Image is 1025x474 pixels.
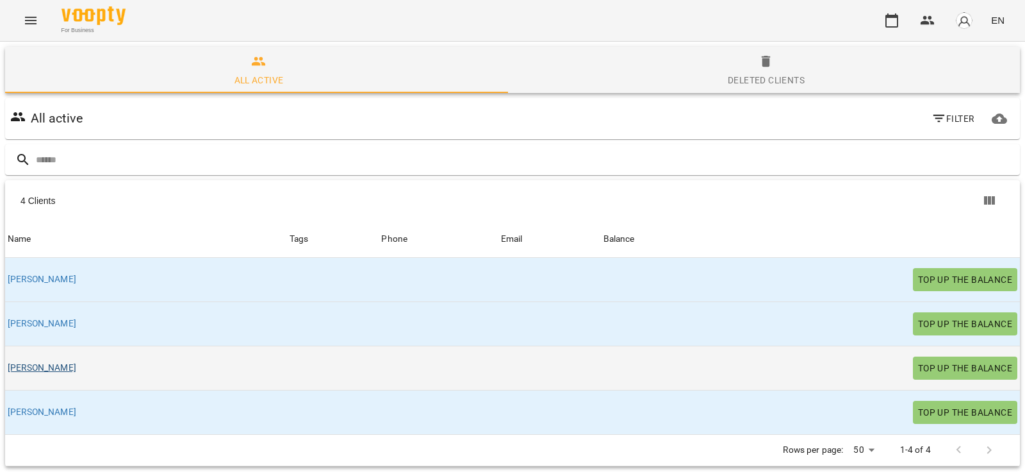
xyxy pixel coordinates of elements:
div: Sort [603,232,635,247]
button: Top up the balance [913,401,1017,424]
div: All active [234,72,284,88]
button: Top up the balance [913,312,1017,335]
span: Top up the balance [918,405,1012,420]
div: Phone [381,232,407,247]
span: Phone [381,232,495,247]
button: Menu [15,5,46,36]
span: For Business [61,26,126,35]
button: EN [986,8,1010,32]
span: Filter [931,111,974,126]
img: avatar_s.png [955,12,973,30]
p: 1-4 of 4 [900,444,931,457]
button: Top up the balance [913,268,1017,291]
div: Name [8,232,31,247]
span: Name [8,232,284,247]
span: Email [501,232,598,247]
a: [PERSON_NAME] [8,273,76,286]
div: Sort [501,232,523,247]
img: Voopty Logo [61,6,126,25]
a: [PERSON_NAME] [8,362,76,375]
button: Top up the balance [913,357,1017,380]
button: Show columns [974,185,1004,216]
div: Tags [290,232,377,247]
p: Rows per page: [783,444,843,457]
span: Top up the balance [918,360,1012,376]
div: Sort [8,232,31,247]
span: EN [991,13,1004,27]
div: Sort [381,232,407,247]
h6: All active [31,108,83,128]
div: Table Toolbar [5,180,1020,221]
span: Top up the balance [918,272,1012,287]
div: Balance [603,232,635,247]
div: Deleted clients [728,72,805,88]
span: Balance [603,232,1017,247]
div: Email [501,232,523,247]
div: 50 [848,441,879,459]
span: Top up the balance [918,316,1012,332]
a: [PERSON_NAME] [8,317,76,330]
button: Filter [926,107,980,130]
a: [PERSON_NAME] [8,406,76,419]
div: 4 Clients [20,194,514,207]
